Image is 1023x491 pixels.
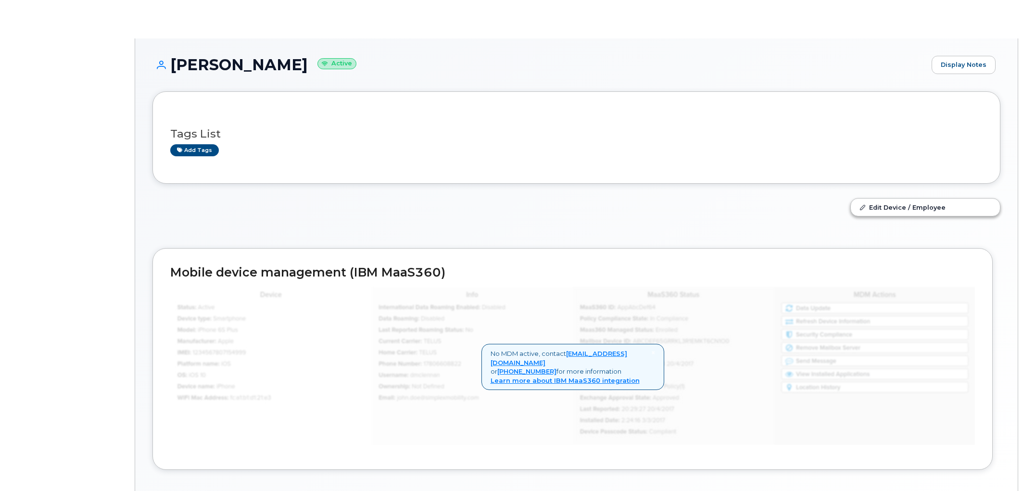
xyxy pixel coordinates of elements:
h3: Tags List [170,128,983,140]
span: × [651,348,655,357]
a: Edit Device / Employee [851,199,1000,216]
a: Display Notes [932,56,996,74]
a: Add tags [170,144,219,156]
a: [PHONE_NUMBER] [497,367,556,375]
div: No MDM active, contact or for more information [481,344,664,390]
a: Close [651,349,655,356]
h1: [PERSON_NAME] [152,56,927,73]
a: [EMAIL_ADDRESS][DOMAIN_NAME] [491,350,627,366]
h2: Mobile device management (IBM MaaS360) [170,266,975,279]
small: Active [317,58,356,69]
a: Learn more about IBM MaaS360 integration [491,377,640,384]
img: mdm_maas360_data_lg-147edf4ce5891b6e296acbe60ee4acd306360f73f278574cfef86ac192ea0250.jpg [170,287,975,445]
